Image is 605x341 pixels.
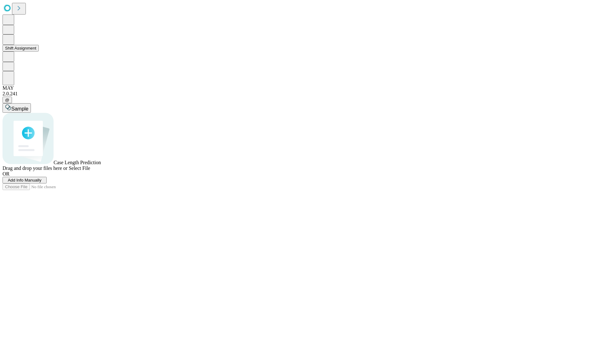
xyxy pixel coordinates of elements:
[69,165,90,171] span: Select File
[3,91,602,97] div: 2.0.241
[3,171,9,176] span: OR
[54,160,101,165] span: Case Length Prediction
[3,165,67,171] span: Drag and drop your files here or
[3,177,47,183] button: Add Info Manually
[8,178,42,182] span: Add Info Manually
[3,97,12,103] button: @
[3,85,602,91] div: MAY
[11,106,28,111] span: Sample
[5,98,9,102] span: @
[3,103,31,113] button: Sample
[3,45,39,51] button: Shift Assignment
